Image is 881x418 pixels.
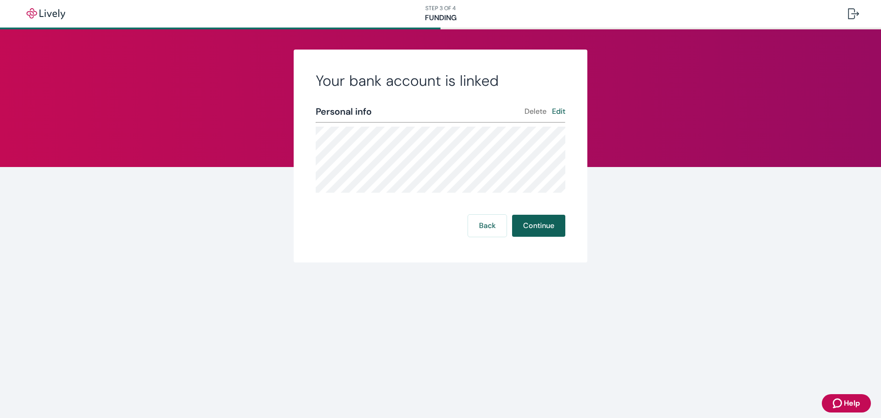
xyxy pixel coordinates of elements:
[316,105,372,118] div: Personal info
[833,398,844,409] svg: Zendesk support icon
[512,215,565,237] button: Continue
[822,394,871,412] button: Zendesk support iconHelp
[844,398,860,409] span: Help
[524,106,546,117] button: Delete
[841,3,866,25] button: Log out
[20,8,72,19] img: Lively
[316,72,565,90] h2: Your bank account is linked
[468,215,507,237] button: Back
[552,106,565,117] button: Edit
